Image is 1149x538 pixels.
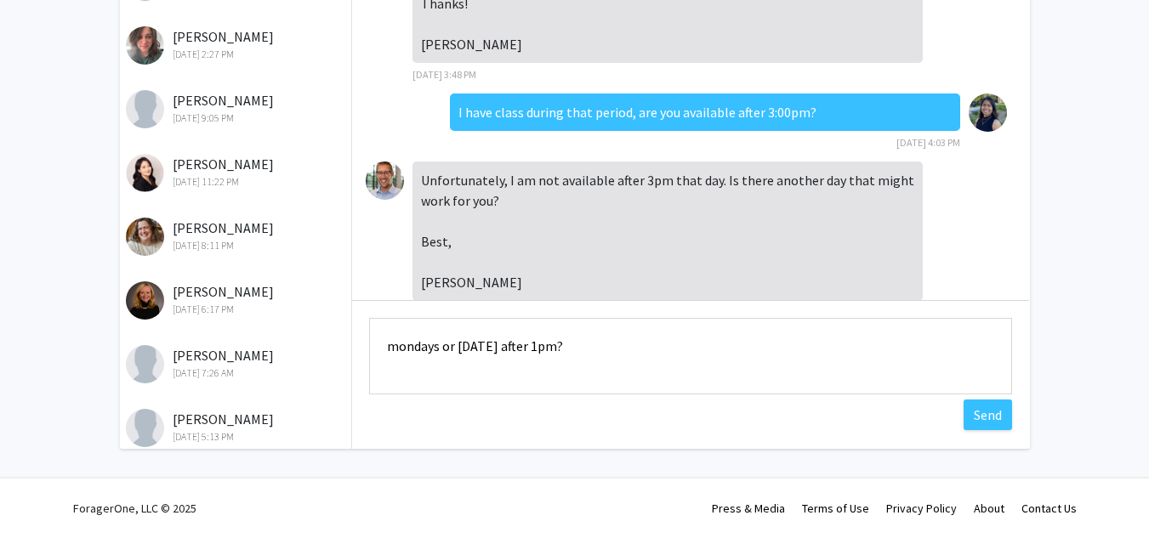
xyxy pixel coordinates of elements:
div: [DATE] 5:13 PM [126,429,348,445]
img: Yanira Paz [126,90,164,128]
a: Terms of Use [802,501,869,516]
div: [DATE] 8:11 PM [126,238,348,253]
span: [DATE] 3:48 PM [412,68,476,81]
div: Unfortunately, I am not available after 3pm that day. Is there another day that might work for yo... [412,161,923,301]
textarea: Message [369,318,1012,394]
iframe: Chat [13,462,72,525]
button: Send [964,399,1012,430]
a: Press & Media [712,501,785,516]
div: ForagerOne, LLC © 2025 [73,479,196,538]
a: Contact Us [1021,501,1077,516]
div: [DATE] 9:05 PM [126,110,348,126]
img: Jennifer Cramer [126,409,164,447]
div: [DATE] 11:22 PM [126,174,348,190]
div: [PERSON_NAME] [126,218,348,253]
div: [PERSON_NAME] [126,26,348,62]
img: Lauren Cagle [126,345,164,383]
img: Sarah Hawkins [126,281,164,320]
img: Spencer Greenhalgh [366,161,404,200]
img: Fabiola Cadenas [969,93,1007,132]
img: Ruth Bryan [126,218,164,256]
div: [PERSON_NAME] [126,154,348,190]
a: About [974,501,1004,516]
div: [DATE] 7:26 AM [126,365,348,381]
img: Adriane Grumbein [126,26,164,65]
div: [DATE] 6:17 PM [126,302,348,317]
img: Yeon Jung Kang [126,154,164,192]
a: Privacy Policy [886,501,957,516]
span: [DATE] 4:03 PM [896,136,960,149]
div: [PERSON_NAME] [126,90,348,126]
div: [PERSON_NAME] [126,409,348,445]
div: [PERSON_NAME] [126,345,348,381]
div: [PERSON_NAME] [126,281,348,317]
div: I have class during that period, are you available after 3:00pm? [450,93,960,131]
div: [DATE] 2:27 PM [126,47,348,62]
